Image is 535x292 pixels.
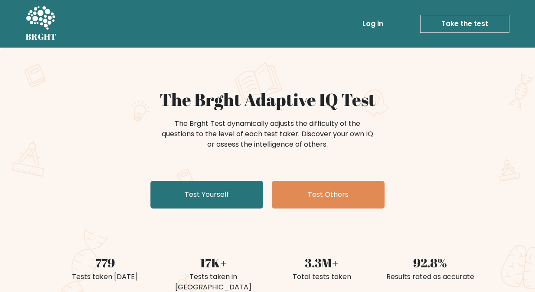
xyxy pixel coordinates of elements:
[26,32,57,42] h5: BRGHT
[56,89,479,110] h1: The Brght Adaptive IQ Test
[26,3,57,44] a: BRGHT
[272,181,385,209] a: Test Others
[164,253,262,272] div: 17K+
[381,272,479,282] div: Results rated as accurate
[56,253,154,272] div: 779
[273,253,371,272] div: 3.3M+
[159,119,376,150] div: The Brght Test dynamically adjusts the difficulty of the questions to the level of each test take...
[359,15,387,32] a: Log in
[56,272,154,282] div: Tests taken [DATE]
[381,253,479,272] div: 92.8%
[420,15,509,33] a: Take the test
[150,181,263,209] a: Test Yourself
[273,272,371,282] div: Total tests taken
